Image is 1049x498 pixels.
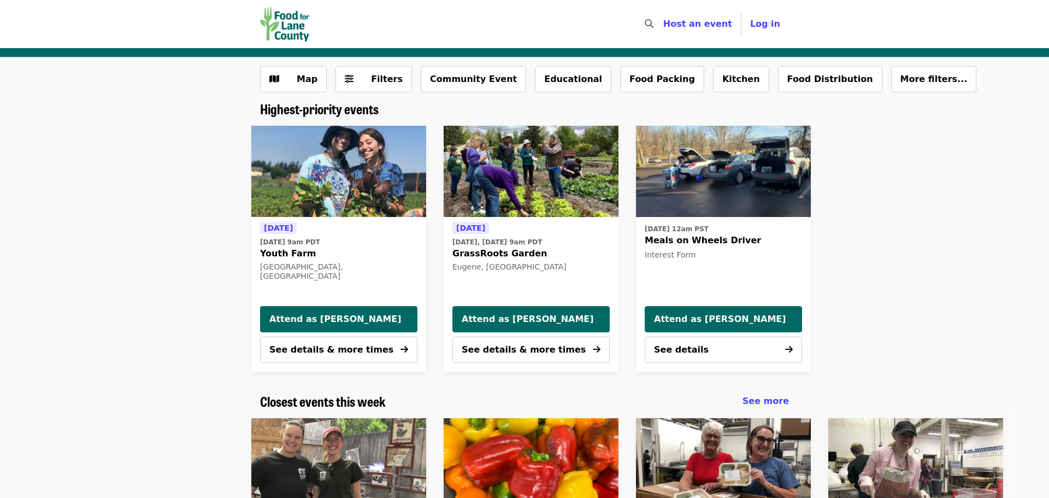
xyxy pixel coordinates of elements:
[645,234,802,247] span: Meals on Wheels Driver
[452,306,610,332] button: Attend as [PERSON_NAME]
[335,66,412,92] button: Filters (0 selected)
[269,313,408,326] span: Attend as [PERSON_NAME]
[260,306,417,332] button: Attend as [PERSON_NAME]
[462,313,600,326] span: Attend as [PERSON_NAME]
[645,19,653,29] i: search icon
[260,262,417,281] div: [GEOGRAPHIC_DATA], [GEOGRAPHIC_DATA]
[444,126,618,218] a: GrassRoots Garden
[251,101,798,117] div: Highest-priority events
[645,250,696,259] span: Interest Form
[645,224,709,234] time: [DATE] 12am PST
[260,66,327,92] button: Show map view
[654,344,709,355] span: See details
[645,306,802,332] button: Attend as [PERSON_NAME]
[251,126,426,218] a: Youth Farm
[462,344,586,355] span: See details & more times
[456,224,485,232] span: [DATE]
[260,247,417,260] span: Youth Farm
[636,126,811,218] img: Meals on Wheels Driver organized by Food for Lane County
[260,337,417,363] button: See details & more times
[452,247,610,260] span: GrassRoots Garden
[251,394,798,409] div: Closest events this week
[260,391,386,411] span: Closest events this week
[345,74,353,84] i: sliders-h icon
[742,395,789,408] a: See more
[535,66,611,92] button: Educational
[269,74,279,84] i: map icon
[593,344,600,355] i: arrow-right icon
[260,237,320,247] time: [DATE] 9am PDT
[260,394,386,409] a: Closest events this week
[444,126,618,218] img: GrassRoots Garden organized by Food for Lane County
[452,221,610,274] a: See details for "GrassRoots Garden"
[636,126,811,218] a: Meals on Wheels Driver
[452,262,610,272] div: Eugene, [GEOGRAPHIC_DATA]
[620,66,704,92] button: Food Packing
[742,396,789,406] span: See more
[452,337,610,363] button: See details & more times
[260,101,379,117] a: Highest-priority events
[654,313,793,326] span: Attend as [PERSON_NAME]
[260,99,379,118] span: Highest-priority events
[750,19,780,29] span: Log in
[260,221,417,283] a: See details for "Youth Farm"
[891,66,977,92] button: More filters...
[778,66,882,92] button: Food Distribution
[785,344,793,355] i: arrow-right icon
[645,337,802,363] button: See details
[900,74,968,84] span: More filters...
[297,74,317,84] span: Map
[251,126,426,218] img: Youth Farm organized by Food for Lane County
[269,344,393,355] span: See details & more times
[645,221,802,263] a: See details for "Meals on Wheels Driver"
[371,74,403,84] span: Filters
[713,66,769,92] button: Kitchen
[452,237,542,247] time: [DATE], [DATE] 9am PDT
[660,11,669,37] input: Search
[421,66,526,92] button: Community Event
[264,224,293,232] span: [DATE]
[741,13,789,35] button: Log in
[260,7,309,42] img: Food for Lane County - Home
[400,344,408,355] i: arrow-right icon
[663,19,732,29] a: Host an event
